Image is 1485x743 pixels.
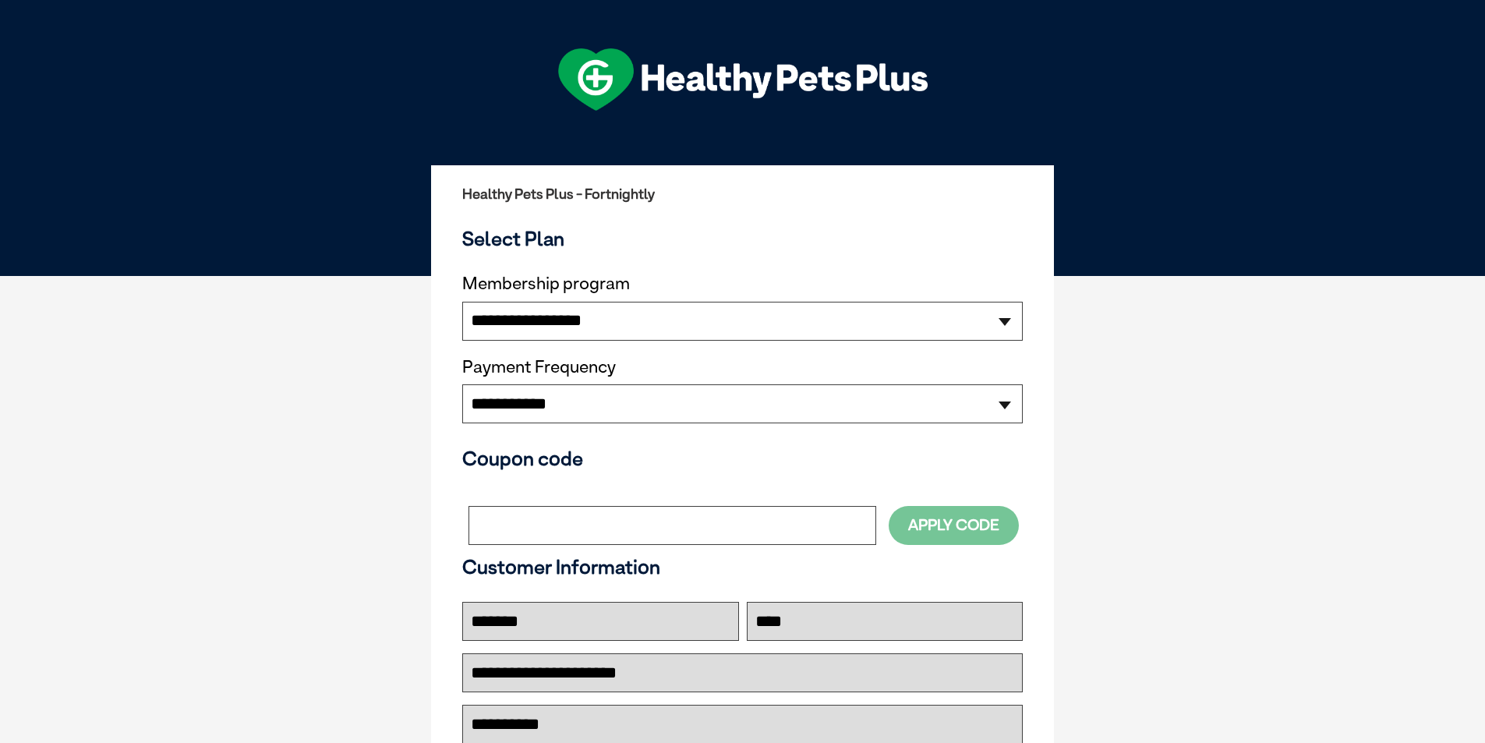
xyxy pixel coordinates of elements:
h2: Healthy Pets Plus - Fortnightly [462,186,1023,202]
h3: Customer Information [462,555,1023,578]
button: Apply Code [889,506,1019,544]
img: hpp-logo-landscape-green-white.png [558,48,928,111]
label: Membership program [462,274,1023,294]
label: Payment Frequency [462,357,616,377]
h3: Select Plan [462,227,1023,250]
h3: Coupon code [462,447,1023,470]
